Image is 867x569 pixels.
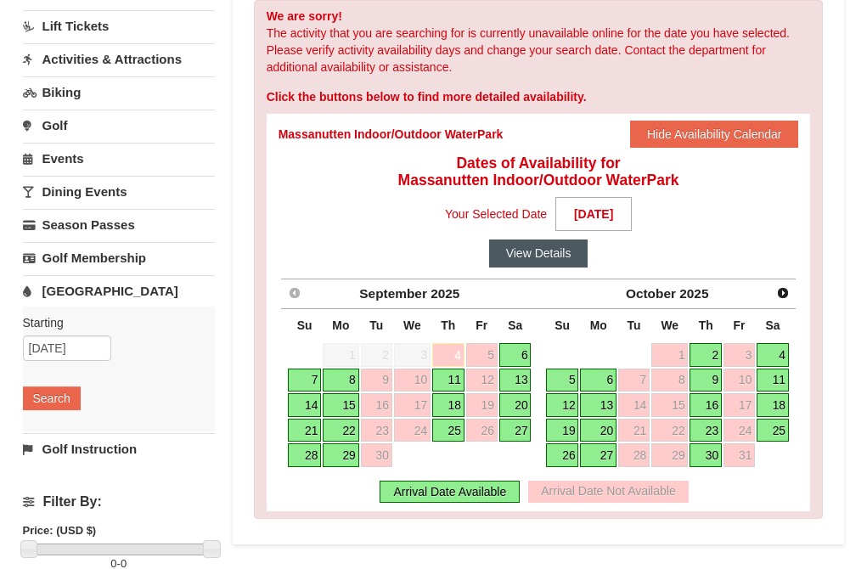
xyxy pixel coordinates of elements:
a: 31 [723,443,755,467]
a: 26 [466,419,498,442]
a: 25 [757,419,789,442]
a: Events [23,143,216,174]
a: 11 [757,369,789,392]
span: Thursday [699,318,713,332]
h4: Filter By: [23,494,216,510]
a: 30 [361,443,392,467]
a: Golf Instruction [23,433,216,465]
strong: Price: (USD $) [23,524,97,537]
a: 10 [394,369,431,392]
span: Tuesday [628,318,641,332]
a: 3 [723,343,755,367]
a: Dining Events [23,176,216,207]
label: Starting [23,314,203,331]
a: 19 [466,393,498,417]
a: 5 [546,369,579,392]
a: 24 [723,419,755,442]
span: Saturday [765,318,780,332]
a: 18 [432,393,464,417]
span: October [626,286,676,301]
a: 12 [466,369,498,392]
a: 27 [499,419,532,442]
a: 9 [361,369,392,392]
span: Your Selected Date [445,201,547,227]
a: 18 [757,393,789,417]
strong: We are sorry! [267,9,342,23]
a: 19 [546,419,579,442]
a: 28 [618,443,650,467]
span: 3 [394,343,431,367]
button: Search [23,386,81,410]
a: 7 [618,369,650,392]
a: 1 [651,343,688,367]
a: Golf [23,110,216,141]
a: 22 [651,419,688,442]
a: 16 [361,393,392,417]
div: Arrival Date Available [380,481,520,503]
span: 2025 [679,286,708,301]
a: 14 [288,393,321,417]
a: Next [771,281,795,305]
a: 13 [499,369,532,392]
a: Activities & Attractions [23,43,216,75]
a: 9 [690,369,722,392]
a: 4 [432,343,464,367]
a: 29 [323,443,358,467]
a: 10 [723,369,755,392]
a: Season Passes [23,209,216,240]
a: Biking [23,76,216,108]
span: Sunday [297,318,312,332]
a: 21 [288,419,321,442]
a: Golf Membership [23,242,216,273]
span: Prev [288,286,301,300]
a: 25 [432,419,464,442]
a: 6 [499,343,532,367]
a: 2 [690,343,722,367]
a: 26 [546,443,579,467]
a: 20 [580,419,616,442]
a: 23 [361,419,392,442]
h4: Dates of Availability for Massanutten Indoor/Outdoor WaterPark [279,155,799,189]
button: Hide Availability Calendar [630,121,799,148]
a: 15 [651,393,688,417]
span: Wednesday [661,318,678,332]
span: Thursday [441,318,455,332]
a: 20 [499,393,532,417]
a: 5 [466,343,498,367]
span: 2 [361,343,392,367]
a: 4 [757,343,789,367]
span: Sunday [555,318,570,332]
a: 7 [288,369,321,392]
span: Wednesday [403,318,421,332]
a: 28 [288,443,321,467]
span: Tuesday [369,318,383,332]
span: Monday [590,318,607,332]
span: September [359,286,427,301]
a: 17 [394,393,431,417]
span: Monday [332,318,349,332]
a: Lift Tickets [23,10,216,42]
a: 15 [323,393,358,417]
a: 29 [651,443,688,467]
div: Arrival Date Not Available [528,481,688,503]
a: 8 [323,369,358,392]
a: 14 [618,393,650,417]
a: Prev [283,281,307,305]
span: 2025 [431,286,459,301]
span: 1 [323,343,358,367]
a: 16 [690,393,722,417]
a: 17 [723,393,755,417]
a: 12 [546,393,579,417]
span: Friday [734,318,746,332]
a: 8 [651,369,688,392]
span: Friday [476,318,487,332]
a: 27 [580,443,616,467]
div: Click the buttons below to find more detailed availability. [267,88,811,105]
a: [GEOGRAPHIC_DATA] [23,275,216,307]
button: View Details [489,239,588,267]
a: 21 [618,419,650,442]
div: Massanutten Indoor/Outdoor WaterPark [279,126,504,143]
a: 6 [580,369,616,392]
a: 30 [690,443,722,467]
span: Saturday [508,318,522,332]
